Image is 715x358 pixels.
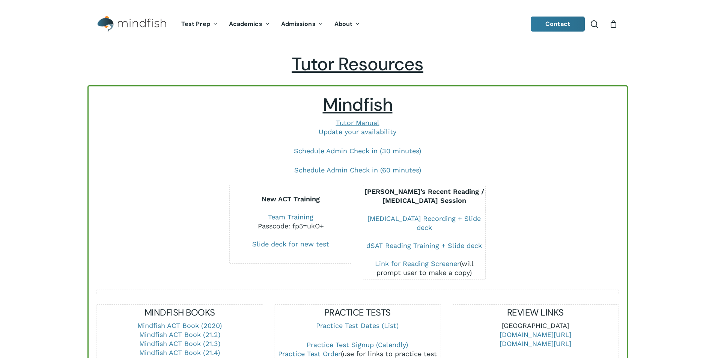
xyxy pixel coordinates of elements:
span: Tutor Resources [292,52,423,76]
a: dSAT Reading Training + Slide deck [366,242,482,249]
a: Link for Reading Screener [375,260,460,267]
span: Academics [229,20,262,28]
a: Mindfish ACT Book (21.2) [139,331,220,338]
a: Contact [531,17,585,32]
span: Admissions [281,20,316,28]
a: Practice Test Signup (Calendly) [307,341,408,349]
span: Mindfish [323,93,393,116]
b: New ACT Training [262,195,320,203]
a: Practice Test Dates (List) [316,322,399,329]
h5: PRACTICE TESTS [274,307,441,319]
a: Tutor Manual [336,119,379,127]
span: About [334,20,353,28]
a: [MEDICAL_DATA] Recording + Slide deck [367,214,481,231]
a: Team Training [268,213,313,221]
a: Test Prep [176,21,223,27]
a: Mindfish ACT Book (2020) [137,322,222,329]
a: Academics [223,21,275,27]
a: [DOMAIN_NAME][URL] [500,331,571,338]
span: Contact [545,20,570,28]
h5: MINDFISH BOOKS [96,307,263,319]
h5: REVIEW LINKS [452,307,619,319]
a: Mindfish ACT Book (21.3) [139,340,220,347]
a: About [329,21,366,27]
nav: Main Menu [176,10,366,38]
a: Update your availability [319,128,396,136]
a: Slide deck for new test [252,240,329,248]
b: [PERSON_NAME]’s Recent Reading / [MEDICAL_DATA] Session [364,187,484,204]
a: [DOMAIN_NAME][URL] [500,340,571,347]
header: Main Menu [87,10,628,38]
a: Admissions [275,21,329,27]
a: Schedule Admin Check in (60 minutes) [294,166,421,174]
a: Cart [610,20,618,28]
a: Schedule Admin Check in (30 minutes) [294,147,421,155]
div: Passcode: fp5=ukO+ [230,222,352,231]
span: Test Prep [181,20,210,28]
div: (will prompt user to make a copy) [363,259,485,277]
a: Mindfish ACT Book (21.4) [139,349,220,356]
a: Practice Test Order [278,350,341,358]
